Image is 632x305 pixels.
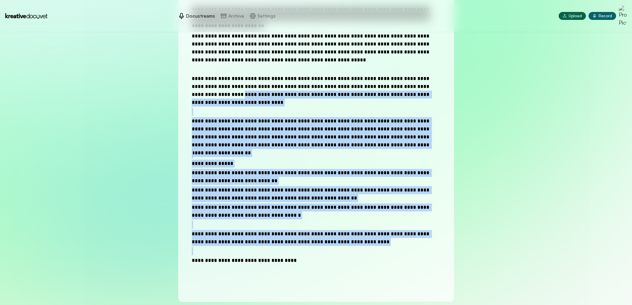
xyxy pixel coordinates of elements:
span: Record [598,13,612,19]
a: Docustreams [178,13,215,19]
a: Settings [249,13,276,19]
button: Upload [559,12,586,20]
p: Docustreams [186,13,215,19]
a: Archive [220,13,244,19]
button: Record [589,12,616,20]
img: Profile Picture [619,5,627,27]
span: Upload [569,13,582,19]
p: Settings [257,13,276,19]
p: Archive [228,13,244,19]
